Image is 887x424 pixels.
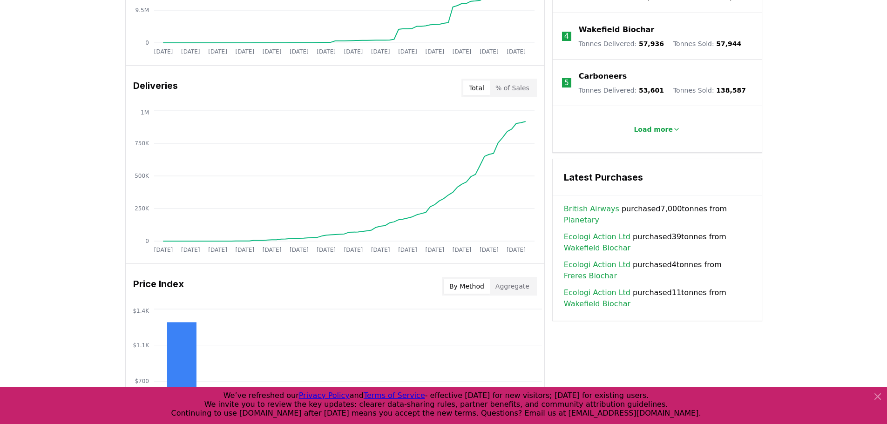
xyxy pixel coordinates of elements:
[480,247,499,253] tspan: [DATE]
[507,48,526,55] tspan: [DATE]
[716,87,746,94] span: 138,587
[344,247,363,253] tspan: [DATE]
[673,86,746,95] p: Tonnes Sold :
[133,308,149,314] tspan: $1.4K
[564,215,599,226] a: Planetary
[564,231,751,254] span: purchased 39 tonnes from
[145,40,149,46] tspan: 0
[235,48,254,55] tspan: [DATE]
[579,71,627,82] a: Carboneers
[564,298,630,310] a: Wakefield Biochar
[154,48,173,55] tspan: [DATE]
[135,173,149,179] tspan: 500K
[425,48,444,55] tspan: [DATE]
[626,120,688,139] button: Load more
[634,125,673,134] p: Load more
[235,247,254,253] tspan: [DATE]
[564,203,751,226] span: purchased 7,000 tonnes from
[490,81,535,95] button: % of Sales
[564,270,617,282] a: Freres Biochar
[564,31,569,42] p: 4
[564,259,630,270] a: Ecologi Action Ltd
[639,40,664,47] span: 57,936
[564,242,630,254] a: Wakefield Biochar
[564,287,751,310] span: purchased 11 tonnes from
[262,48,281,55] tspan: [DATE]
[398,247,417,253] tspan: [DATE]
[398,48,417,55] tspan: [DATE]
[181,247,200,253] tspan: [DATE]
[135,205,149,212] tspan: 250K
[452,48,471,55] tspan: [DATE]
[480,48,499,55] tspan: [DATE]
[564,259,751,282] span: purchased 4 tonnes from
[564,203,619,215] a: British Airways
[145,238,149,244] tspan: 0
[444,279,490,294] button: By Method
[579,86,664,95] p: Tonnes Delivered :
[371,247,390,253] tspan: [DATE]
[507,247,526,253] tspan: [DATE]
[716,40,741,47] span: 57,944
[133,342,149,349] tspan: $1.1K
[579,24,654,35] a: Wakefield Biochar
[673,39,741,48] p: Tonnes Sold :
[639,87,664,94] span: 53,601
[452,247,471,253] tspan: [DATE]
[133,79,178,97] h3: Deliveries
[208,48,227,55] tspan: [DATE]
[181,48,200,55] tspan: [DATE]
[425,247,444,253] tspan: [DATE]
[564,170,751,184] h3: Latest Purchases
[290,247,309,253] tspan: [DATE]
[141,109,149,116] tspan: 1M
[579,39,664,48] p: Tonnes Delivered :
[564,231,630,242] a: Ecologi Action Ltd
[317,48,336,55] tspan: [DATE]
[135,378,149,384] tspan: $700
[463,81,490,95] button: Total
[135,140,149,147] tspan: 750K
[262,247,281,253] tspan: [DATE]
[371,48,390,55] tspan: [DATE]
[317,247,336,253] tspan: [DATE]
[564,287,630,298] a: Ecologi Action Ltd
[490,279,535,294] button: Aggregate
[290,48,309,55] tspan: [DATE]
[133,277,184,296] h3: Price Index
[154,247,173,253] tspan: [DATE]
[344,48,363,55] tspan: [DATE]
[208,247,227,253] tspan: [DATE]
[564,77,569,88] p: 5
[135,7,149,13] tspan: 9.5M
